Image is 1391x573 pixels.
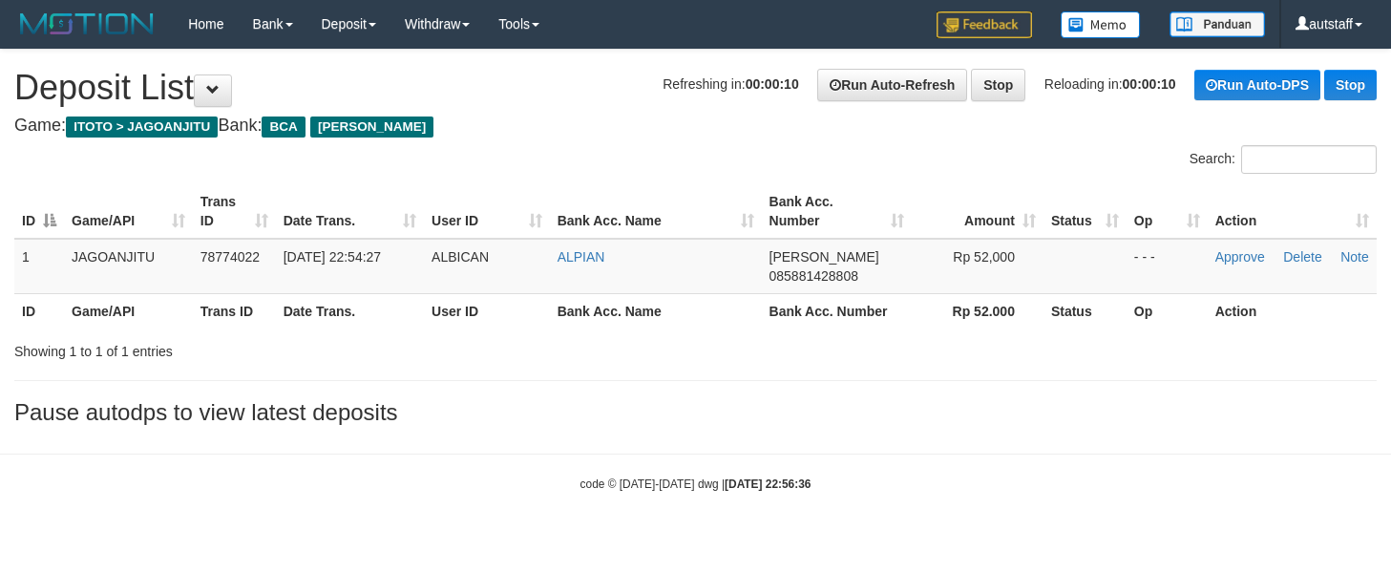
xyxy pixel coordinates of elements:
a: Run Auto-DPS [1194,70,1320,100]
th: Trans ID [193,293,276,329]
span: Copy 085881428808 to clipboard [769,268,858,284]
th: Amount: activate to sort column ascending [912,184,1043,239]
a: Stop [1324,70,1377,100]
th: User ID: activate to sort column ascending [424,184,550,239]
strong: 00:00:10 [1123,76,1176,92]
td: 1 [14,239,64,294]
span: [PERSON_NAME] [769,249,879,265]
span: Refreshing in: [663,76,798,92]
th: Op: activate to sort column ascending [1127,184,1208,239]
th: User ID [424,293,550,329]
img: Button%20Memo.svg [1061,11,1141,38]
span: [PERSON_NAME] [310,117,433,138]
img: Feedback.jpg [937,11,1032,38]
th: Date Trans.: activate to sort column ascending [276,184,424,239]
h3: Pause autodps to view latest deposits [14,400,1377,425]
th: Bank Acc. Name [550,293,762,329]
h1: Deposit List [14,69,1377,107]
th: Game/API: activate to sort column ascending [64,184,193,239]
td: JAGOANJITU [64,239,193,294]
a: ALPIAN [558,249,605,265]
th: Action: activate to sort column ascending [1208,184,1377,239]
span: BCA [262,117,305,138]
span: ALBICAN [432,249,489,265]
th: Op [1127,293,1208,329]
span: Rp 52,000 [953,249,1015,265]
th: ID: activate to sort column descending [14,184,64,239]
th: Date Trans. [276,293,424,329]
input: Search: [1241,145,1377,174]
th: Game/API [64,293,193,329]
a: Run Auto-Refresh [817,69,967,101]
img: MOTION_logo.png [14,10,159,38]
span: Reloading in: [1044,76,1176,92]
th: Bank Acc. Name: activate to sort column ascending [550,184,762,239]
th: Action [1208,293,1377,329]
small: code © [DATE]-[DATE] dwg | [580,477,811,491]
th: Status [1043,293,1127,329]
span: 78774022 [200,249,260,265]
img: panduan.png [1170,11,1265,37]
th: Rp 52.000 [912,293,1043,329]
th: ID [14,293,64,329]
th: Bank Acc. Number: activate to sort column ascending [762,184,913,239]
div: Showing 1 to 1 of 1 entries [14,334,565,361]
span: ITOTO > JAGOANJITU [66,117,218,138]
a: Approve [1215,249,1265,265]
th: Trans ID: activate to sort column ascending [193,184,276,239]
strong: [DATE] 22:56:36 [725,477,811,491]
span: [DATE] 22:54:27 [284,249,381,265]
td: - - - [1127,239,1208,294]
a: Stop [971,69,1025,101]
th: Bank Acc. Number [762,293,913,329]
a: Delete [1283,249,1321,265]
h4: Game: Bank: [14,117,1377,136]
th: Status: activate to sort column ascending [1043,184,1127,239]
a: Note [1340,249,1369,265]
label: Search: [1190,145,1377,174]
strong: 00:00:10 [746,76,799,92]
